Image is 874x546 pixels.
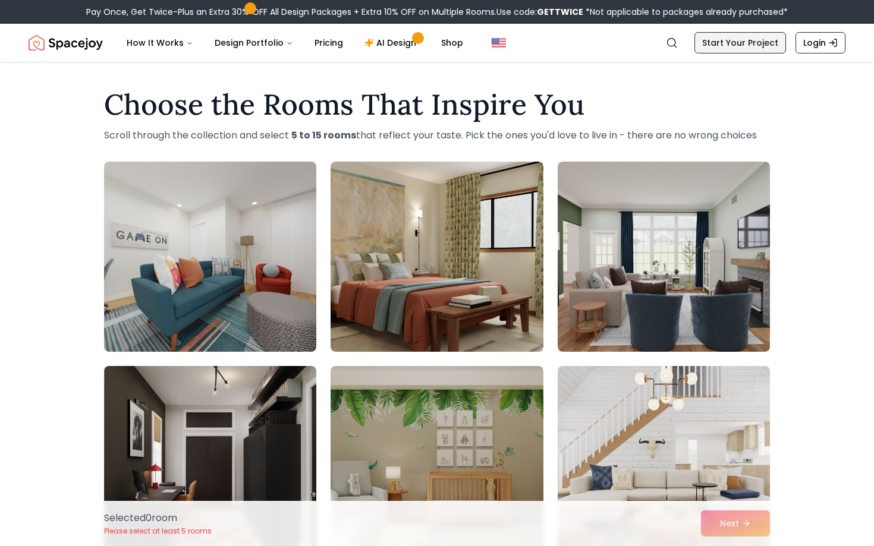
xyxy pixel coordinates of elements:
span: *Not applicable to packages already purchased* [583,6,788,18]
a: Spacejoy [29,31,103,55]
div: Pay Once, Get Twice-Plus an Extra 30% OFF All Design Packages + Extra 10% OFF on Multiple Rooms. [86,6,788,18]
a: Shop [432,31,473,55]
p: Scroll through the collection and select that reflect your taste. Pick the ones you'd love to liv... [104,128,770,143]
a: Pricing [305,31,353,55]
p: Please select at least 5 rooms [104,526,212,536]
img: Room room-3 [558,162,770,352]
a: AI Design [355,31,429,55]
h1: Choose the Rooms That Inspire You [104,90,770,119]
nav: Main [117,31,473,55]
button: Design Portfolio [205,31,303,55]
b: GETTWICE [537,6,583,18]
img: Room room-2 [331,162,543,352]
img: Spacejoy Logo [29,31,103,55]
img: United States [492,36,506,50]
a: Login [796,32,845,53]
img: Room room-1 [104,162,316,352]
p: Selected 0 room [104,511,212,525]
span: Use code: [496,6,583,18]
a: Start Your Project [694,32,786,53]
nav: Global [29,24,845,62]
button: How It Works [117,31,203,55]
strong: 5 to 15 rooms [291,128,356,142]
